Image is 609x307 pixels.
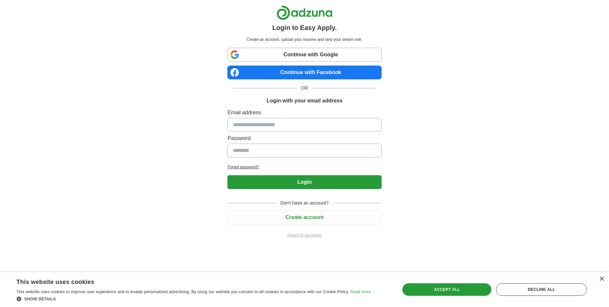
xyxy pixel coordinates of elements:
[227,164,381,170] a: Forgot password?
[496,283,587,296] div: Decline all
[227,109,381,117] label: Email address
[16,290,349,294] span: This website uses cookies to improve user experience and to enable personalised advertising. By u...
[227,66,381,79] a: Continue with Facebook
[227,214,381,220] a: Create account
[297,85,312,92] span: OR
[276,200,333,207] span: Don't have an account?
[267,97,342,105] h1: Login with your email address
[227,232,381,238] a: Return to job advert
[227,210,381,224] button: Create account
[272,23,337,33] h1: Login to Easy Apply.
[227,48,381,62] a: Continue with Google
[16,295,371,302] div: Show details
[227,175,381,189] button: Login
[599,277,604,282] div: Close
[16,276,354,286] div: This website uses cookies
[402,283,491,296] div: Accept all
[227,134,381,142] label: Password
[350,290,371,294] a: Read more, opens a new window
[229,37,380,42] p: Create an account, upload your resume and land your dream role.
[276,5,333,20] img: Adzuna logo
[24,297,56,301] span: Show details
